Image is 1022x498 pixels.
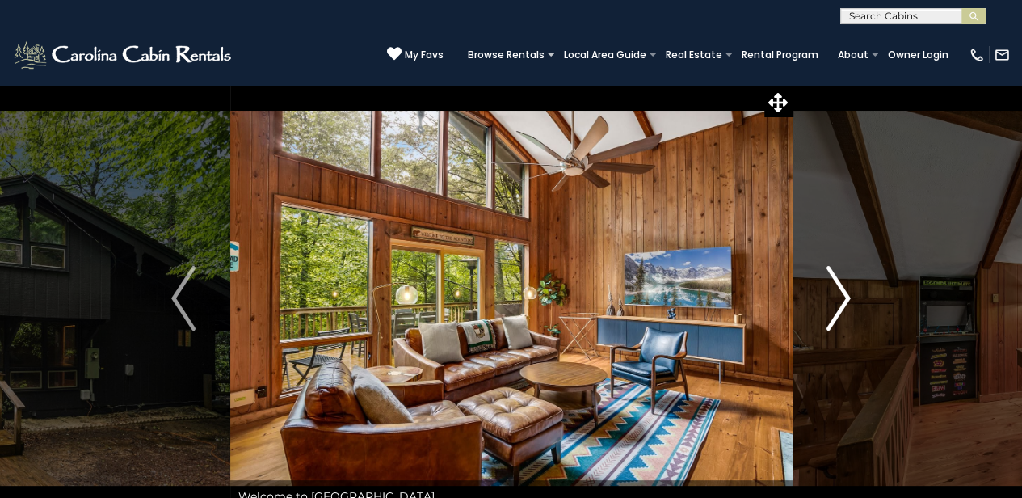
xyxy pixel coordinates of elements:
a: My Favs [387,46,444,63]
span: My Favs [405,48,444,62]
img: White-1-2.png [12,39,236,71]
a: Real Estate [658,44,730,66]
img: arrow [171,266,196,331]
a: Owner Login [880,44,957,66]
a: About [830,44,877,66]
a: Rental Program [734,44,826,66]
img: mail-regular-white.png [994,47,1010,63]
a: Local Area Guide [556,44,654,66]
a: Browse Rentals [460,44,553,66]
img: arrow [826,266,851,331]
img: phone-regular-white.png [969,47,985,63]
